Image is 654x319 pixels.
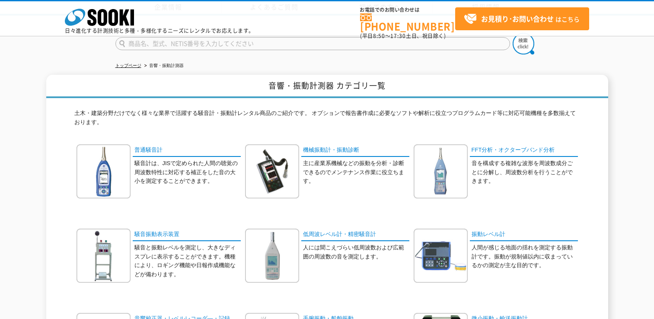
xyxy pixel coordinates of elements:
[115,63,141,68] a: トップページ
[133,144,241,157] a: 普通騒音計
[134,159,241,186] p: 騒音計は、JISで定められた人間の聴覚の周波数特性に対応する補正をした音の大小を測定することができます。
[46,75,608,99] h1: 音響・振動計測器 カテゴリ一覧
[513,33,534,54] img: btn_search.png
[455,7,589,30] a: お見積り･お問い合わせはこちら
[481,13,554,24] strong: お見積り･お問い合わせ
[245,144,299,198] img: 機械振動計・振動診断
[133,229,241,241] a: 騒音振動表示装置
[303,243,409,262] p: 人には聞こえづらい低周波数および広範囲の周波数の音を測定します。
[303,159,409,186] p: 主に産業系機械などの振動を分析・診断できるのでメンテナンス作業に役立ちます。
[470,144,578,157] a: FFT分析・オクターブバンド分析
[472,159,578,186] p: 音を構成する複雑な波形を周波数成分ごとに分解し、周波数分析を行うことができます。
[464,13,580,26] span: はこちら
[245,229,299,283] img: 低周波レベル計・精密騒音計
[414,144,468,198] img: FFT分析・オクターブバンド分析
[134,243,241,279] p: 騒音と振動レベルを測定し、大きなディスプレに表示することができます。機種により、ロギング機能や日報作成機能などが備わります。
[414,229,468,283] img: 振動レベル計
[65,28,254,33] p: 日々進化する計測技術と多種・多様化するニーズにレンタルでお応えします。
[390,32,406,40] span: 17:30
[360,13,455,31] a: [PHONE_NUMBER]
[115,37,510,50] input: 商品名、型式、NETIS番号を入力してください
[360,32,446,40] span: (平日 ～ 土日、祝日除く)
[470,229,578,241] a: 振動レベル計
[301,229,409,241] a: 低周波レベル計・精密騒音計
[360,7,455,13] span: お電話でのお問い合わせは
[373,32,385,40] span: 8:50
[77,144,131,198] img: 普通騒音計
[74,109,580,131] p: 土木・建築分野だけでなく様々な業界で活躍する騒音計・振動計レンタル商品のご紹介です。 オプションで報告書作成に必要なソフトや解析に役立つプログラムカード等に対応可能機種を多数揃えております。
[143,61,184,70] li: 音響・振動計測器
[301,144,409,157] a: 機械振動計・振動診断
[77,229,131,283] img: 騒音振動表示装置
[472,243,578,270] p: 人間が感じる地面の揺れを測定する振動計です。振動が規制値以内に収まっているかの測定が主な目的です。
